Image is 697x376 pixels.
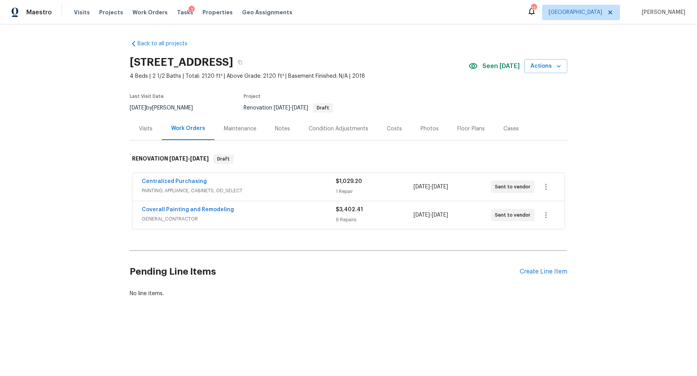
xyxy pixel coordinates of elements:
[292,105,308,111] span: [DATE]
[336,216,413,224] div: 9 Repairs
[414,212,430,218] span: [DATE]
[414,183,448,191] span: -
[530,62,561,71] span: Actions
[130,58,233,66] h2: [STREET_ADDRESS]
[233,55,247,69] button: Copy Address
[203,9,233,16] span: Properties
[99,9,123,16] span: Projects
[142,187,336,195] span: PAINTING, APPLIANCE, CABINETS, OD_SELECT
[421,125,439,133] div: Photos
[244,105,333,111] span: Renovation
[132,9,168,16] span: Work Orders
[387,125,402,133] div: Costs
[130,103,202,113] div: by [PERSON_NAME]
[336,207,363,212] span: $3,402.41
[482,62,520,70] span: Seen [DATE]
[139,125,153,133] div: Visits
[639,9,685,16] span: [PERSON_NAME]
[414,211,448,219] span: -
[414,184,430,190] span: [DATE]
[309,125,368,133] div: Condition Adjustments
[130,72,469,80] span: 4 Beds | 2 1/2 Baths | Total: 2120 ft² | Above Grade: 2120 ft² | Basement Finished: N/A | 2018
[142,179,207,184] a: Centralized Purchasing
[26,9,52,16] span: Maestro
[132,154,209,164] h6: RENOVATION
[169,156,188,161] span: [DATE]
[503,125,519,133] div: Cases
[432,212,448,218] span: [DATE]
[130,40,204,48] a: Back to all projects
[130,94,164,99] span: Last Visit Date
[130,254,520,290] h2: Pending Line Items
[432,184,448,190] span: [DATE]
[524,59,567,73] button: Actions
[274,105,290,111] span: [DATE]
[244,94,261,99] span: Project
[142,207,234,212] a: Coverall Painting and Remodeling
[336,179,362,184] span: $1,029.20
[242,9,292,16] span: Geo Assignments
[336,188,413,195] div: 1 Repair
[189,6,195,14] div: 1
[495,211,534,219] span: Sent to vendor
[190,156,209,161] span: [DATE]
[130,290,567,297] div: No line items.
[520,268,567,275] div: Create Line Item
[275,125,290,133] div: Notes
[142,215,336,223] span: GENERAL_CONTRACTOR
[314,106,332,110] span: Draft
[171,125,205,132] div: Work Orders
[457,125,485,133] div: Floor Plans
[531,5,536,12] div: 12
[74,9,90,16] span: Visits
[177,10,193,15] span: Tasks
[130,105,146,111] span: [DATE]
[130,147,567,171] div: RENOVATION [DATE]-[DATE]Draft
[214,155,233,163] span: Draft
[495,183,534,191] span: Sent to vendor
[224,125,256,133] div: Maintenance
[169,156,209,161] span: -
[549,9,602,16] span: [GEOGRAPHIC_DATA]
[274,105,308,111] span: -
